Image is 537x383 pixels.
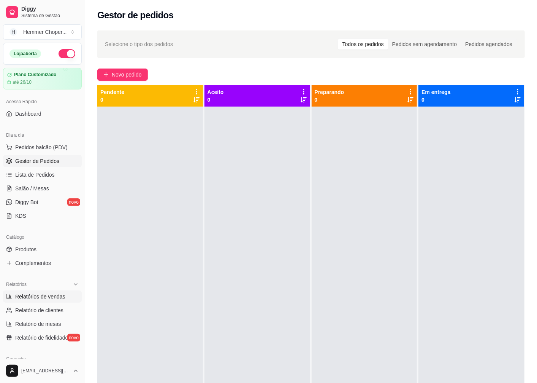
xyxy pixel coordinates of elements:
[421,96,450,104] p: 0
[112,70,142,79] span: Novo pedido
[59,49,75,58] button: Alterar Status
[315,96,344,104] p: 0
[208,96,224,104] p: 0
[23,28,67,36] div: Hemmer Choper ...
[3,141,82,153] button: Pedidos balcão (PDV)
[21,6,79,13] span: Diggy
[3,332,82,344] a: Relatório de fidelidadenovo
[105,40,173,48] span: Selecione o tipo dos pedidos
[21,368,70,374] span: [EMAIL_ADDRESS][DOMAIN_NAME]
[103,72,109,77] span: plus
[3,304,82,316] a: Relatório de clientes
[315,88,344,96] p: Preparando
[3,169,82,181] a: Lista de Pedidos
[338,39,388,49] div: Todos os pedidos
[3,243,82,255] a: Produtos
[97,9,174,21] h2: Gestor de pedidos
[3,129,82,141] div: Dia a dia
[15,144,68,151] span: Pedidos balcão (PDV)
[15,157,59,165] span: Gestor de Pedidos
[15,185,49,192] span: Salão / Mesas
[3,68,82,89] a: Plano Customizadoaté 26/10
[208,88,224,96] p: Aceito
[15,320,61,328] span: Relatório de mesas
[461,39,516,49] div: Pedidos agendados
[15,171,55,179] span: Lista de Pedidos
[15,110,41,118] span: Dashboard
[3,210,82,222] a: KDS
[421,88,450,96] p: Em entrega
[3,24,82,40] button: Select a team
[10,49,41,58] div: Loja aberta
[3,182,82,195] a: Salão / Mesas
[3,290,82,303] a: Relatórios de vendas
[3,353,82,365] div: Gerenciar
[100,88,124,96] p: Pendente
[3,196,82,208] a: Diggy Botnovo
[100,96,124,104] p: 0
[15,198,38,206] span: Diggy Bot
[14,72,56,78] article: Plano Customizado
[3,108,82,120] a: Dashboard
[3,3,82,21] a: DiggySistema de Gestão
[15,212,26,220] span: KDS
[3,96,82,108] div: Acesso Rápido
[10,28,17,36] span: H
[3,362,82,380] button: [EMAIL_ADDRESS][DOMAIN_NAME]
[97,69,148,81] button: Novo pedido
[388,39,461,49] div: Pedidos sem agendamento
[3,155,82,167] a: Gestor de Pedidos
[6,281,27,287] span: Relatórios
[15,246,36,253] span: Produtos
[15,293,65,300] span: Relatórios de vendas
[3,257,82,269] a: Complementos
[13,79,32,85] article: até 26/10
[15,259,51,267] span: Complementos
[3,318,82,330] a: Relatório de mesas
[21,13,79,19] span: Sistema de Gestão
[3,231,82,243] div: Catálogo
[15,334,68,342] span: Relatório de fidelidade
[15,306,63,314] span: Relatório de clientes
